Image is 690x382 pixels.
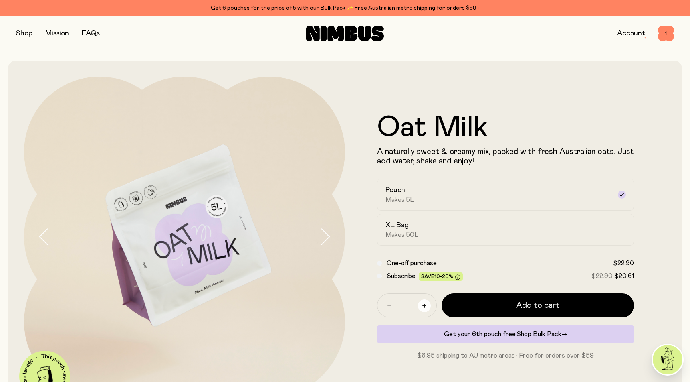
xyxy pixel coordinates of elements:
[385,185,405,195] h2: Pouch
[387,260,437,266] span: One-off purchase
[385,221,409,230] h2: XL Bag
[658,26,674,41] button: 1
[421,274,460,280] span: Save
[617,30,645,37] a: Account
[614,273,634,279] span: $20.61
[442,293,634,317] button: Add to cart
[377,113,634,142] h1: Oat Milk
[385,196,414,204] span: Makes 5L
[653,345,682,374] img: agent
[591,273,613,279] span: $22.90
[45,30,69,37] a: Mission
[377,147,634,166] p: A naturally sweet & creamy mix, packed with fresh Australian oats. Just add water, shake and enjoy!
[517,331,561,337] span: Shop Bulk Pack
[82,30,100,37] a: FAQs
[377,325,634,343] div: Get your 6th pouch free.
[516,300,559,311] span: Add to cart
[434,274,453,279] span: 10-20%
[387,273,416,279] span: Subscribe
[385,231,419,239] span: Makes 50L
[16,3,674,13] div: Get 6 pouches for the price of 5 with our Bulk Pack ✨ Free Australian metro shipping for orders $59+
[377,351,634,360] p: $6.95 shipping to AU metro areas · Free for orders over $59
[613,260,634,266] span: $22.90
[517,331,567,337] a: Shop Bulk Pack→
